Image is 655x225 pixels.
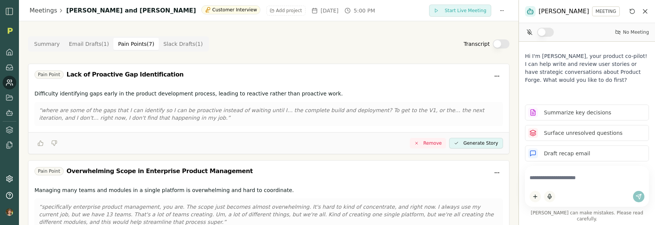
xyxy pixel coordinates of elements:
p: Difficulty identifying gaps early in the product development process, leading to reactive rather ... [34,90,503,97]
button: Summarize key decisions [525,105,649,120]
div: Overwhelming Scope in Enterprise Product Management [67,167,253,176]
button: Email Drafts ( 1 ) [64,38,114,50]
button: Help [3,189,16,202]
button: Slack Drafts ( 1 ) [159,38,207,50]
span: [PERSON_NAME] can make mistakes. Please read carefully. [525,210,649,222]
p: Managing many teams and modules in a single platform is overwhelming and hard to coordinate. [34,186,503,194]
button: Start dictation [544,191,555,202]
button: MEETING [592,6,620,16]
button: Start Live Meeting [429,5,491,17]
button: Draft recap email [525,145,649,161]
button: Close chat [641,8,649,15]
img: sidebar [5,7,14,16]
button: thumbs down [48,137,60,149]
p: Summarize key decisions [544,109,611,117]
button: Summary [30,38,64,50]
div: Pain Point [34,167,64,175]
a: Meetings [30,6,57,15]
span: No Meeting [623,29,649,35]
button: Reset conversation [628,7,637,16]
img: Organization logo [4,25,16,36]
button: Send message [633,191,644,202]
button: Add project [266,6,306,16]
p: “where are some of the gaps that I can identify so I can be proactive instead of waiting until I…... [39,106,498,122]
img: profile [6,208,13,216]
div: Lack of Proactive Gap Identification [67,70,184,79]
span: [DATE] [321,7,338,14]
h1: [PERSON_NAME] and [PERSON_NAME] [66,6,196,15]
p: Surface unresolved questions [544,129,622,137]
p: Draft recap email [544,150,590,158]
button: Add content to chat [530,191,541,202]
div: Customer Interview [201,5,260,14]
div: Pain Point [34,70,64,79]
button: Pain Points ( 7 ) [113,38,159,50]
p: Hi I'm [PERSON_NAME], your product co-pilot! I can help write and review user stories or have str... [525,52,649,84]
button: thumbs up [34,137,47,149]
label: Transcript [464,40,490,48]
button: Generate Story [449,138,503,148]
span: Add project [276,8,302,14]
button: Surface unresolved questions [525,125,649,141]
span: 5:00 PM [354,7,375,14]
span: [PERSON_NAME] [539,7,589,16]
span: Start Live Meeting [445,8,486,14]
button: Remove [410,138,447,148]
